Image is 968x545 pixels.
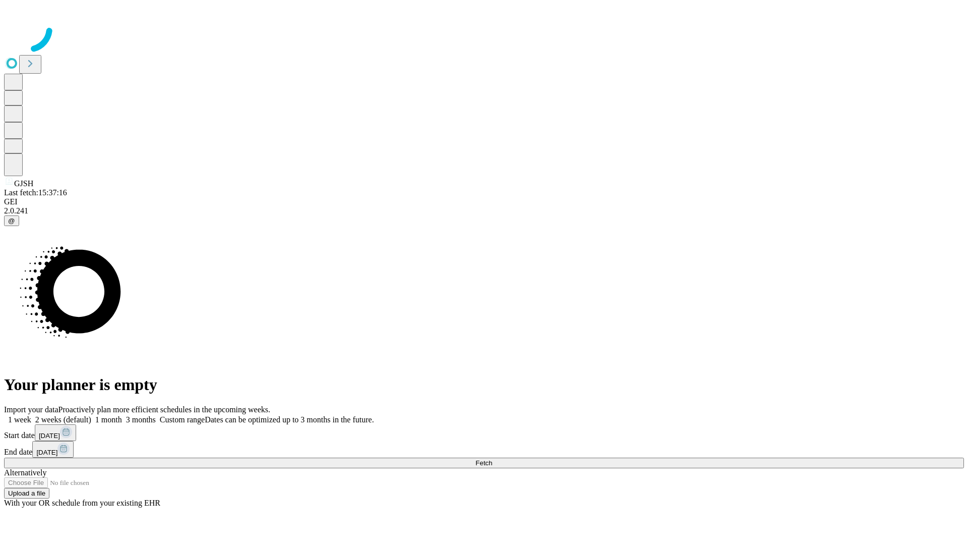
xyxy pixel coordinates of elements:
[4,197,964,206] div: GEI
[205,415,374,424] span: Dates can be optimized up to 3 months in the future.
[4,375,964,394] h1: Your planner is empty
[126,415,156,424] span: 3 months
[4,206,964,215] div: 2.0.241
[4,188,67,197] span: Last fetch: 15:37:16
[4,488,49,499] button: Upload a file
[36,449,57,456] span: [DATE]
[95,415,122,424] span: 1 month
[4,215,19,226] button: @
[4,405,58,414] span: Import your data
[35,415,91,424] span: 2 weeks (default)
[4,458,964,468] button: Fetch
[4,424,964,441] div: Start date
[35,424,76,441] button: [DATE]
[32,441,74,458] button: [DATE]
[475,459,492,467] span: Fetch
[4,468,46,477] span: Alternatively
[58,405,270,414] span: Proactively plan more efficient schedules in the upcoming weeks.
[8,217,15,225] span: @
[39,432,60,440] span: [DATE]
[4,499,160,507] span: With your OR schedule from your existing EHR
[160,415,205,424] span: Custom range
[14,179,33,188] span: GJSH
[8,415,31,424] span: 1 week
[4,441,964,458] div: End date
